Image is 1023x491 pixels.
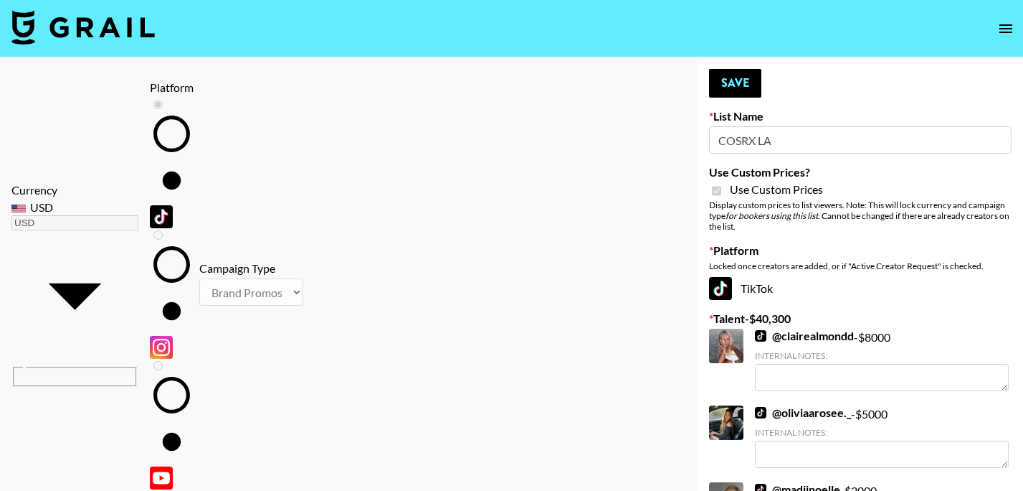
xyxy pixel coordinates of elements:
div: Campaign Type [199,261,303,276]
img: Instagram [150,336,173,359]
div: Currency is locked to USD [11,200,138,388]
div: - $ 5000 [755,406,1009,468]
img: Grail Talent [11,10,155,45]
input: YouTube [153,361,163,370]
div: - $ 8000 [755,329,1009,391]
a: @oliviaarosee._ [755,406,851,420]
div: Currency [11,183,138,197]
label: Talent - $ 40,300 [709,312,1012,326]
label: Use Custom Prices? [709,165,1012,179]
img: TikTok [150,205,173,228]
img: TikTok [709,277,732,300]
div: TikTok [709,277,1012,300]
div: Platform [150,80,194,95]
input: TikTok [153,100,163,109]
label: Platform [709,243,1012,258]
img: TikTok [755,407,766,418]
div: Display custom prices to list viewers. Note: This will lock currency and campaign type . Cannot b... [709,200,1012,232]
div: List locked to TikTok. [150,98,194,490]
span: Use Custom Prices [730,182,823,197]
label: List Name [709,109,1012,123]
a: @clairealmondd [755,329,854,343]
button: Save [709,69,761,98]
div: Locked once creators are added, or if "Active Creator Request" is checked. [709,261,1012,271]
input: Instagram [153,230,163,240]
button: open drawer [991,14,1020,43]
div: USD [11,200,138,215]
em: for bookers using this list [725,210,818,221]
div: Internal Notes: [755,427,1009,438]
img: TikTok [755,330,766,342]
img: YouTube [150,467,173,490]
div: Internal Notes: [755,350,1009,361]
